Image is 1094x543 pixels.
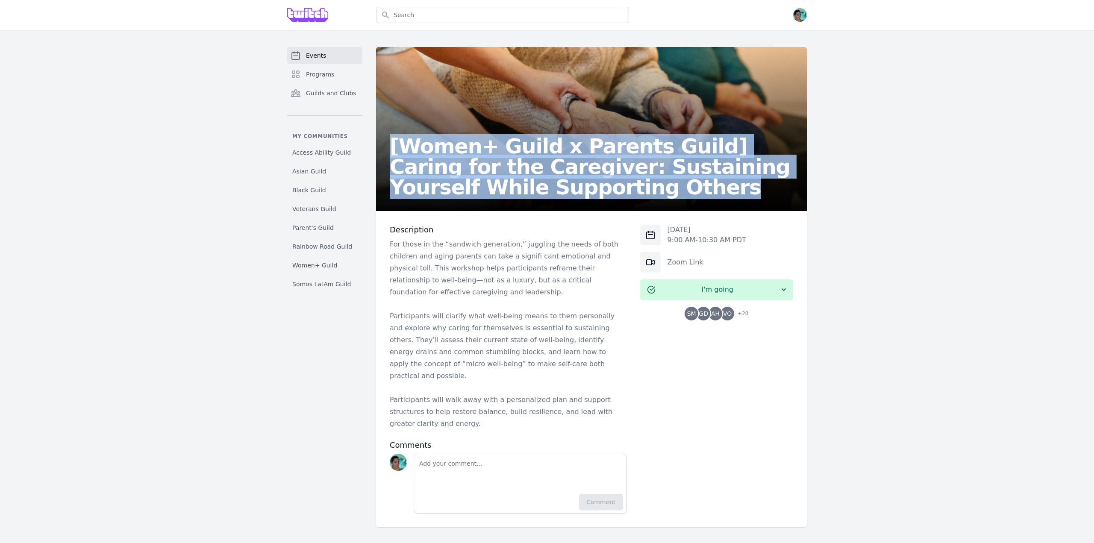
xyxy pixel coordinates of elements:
a: Asian Guild [287,164,362,179]
a: Events [287,47,362,64]
span: Veterans Guild [292,205,336,213]
span: GD [699,311,708,317]
button: Comment [579,494,623,510]
span: Guilds and Clubs [306,89,356,97]
a: Parent's Guild [287,220,362,235]
span: SM [687,311,696,317]
a: Zoom Link [668,258,703,266]
span: Access Ability Guild [292,148,351,157]
span: Parent's Guild [292,223,334,232]
span: Programs [306,70,334,79]
span: Events [306,51,326,60]
p: For those in the “sandwich generation,” juggling the needs of both children and aging parents can... [390,238,626,298]
button: I'm going [640,279,793,300]
span: Black Guild [292,186,326,194]
a: Black Guild [287,182,362,198]
span: AH [711,311,720,317]
p: Participants will walk away with a personalized plan and support structures to help restore balan... [390,394,626,430]
nav: Sidebar [287,47,362,292]
span: Women+ Guild [292,261,337,270]
h2: [Women+ Guild x Parents Guild] Caring for the Caregiver: Sustaining Yourself While Supporting Others [390,136,793,197]
a: Veterans Guild [287,201,362,217]
span: Asian Guild [292,167,326,176]
span: Somos LatAm Guild [292,280,351,288]
input: Search [376,7,629,23]
a: Access Ability Guild [287,145,362,160]
h3: Comments [390,440,626,450]
span: VO [723,311,732,317]
a: Women+ Guild [287,258,362,273]
p: My communities [287,133,362,140]
p: [DATE] [668,225,746,235]
span: I'm going [656,285,779,295]
a: Somos LatAm Guild [287,276,362,292]
h3: Description [390,225,626,235]
p: 9:00 AM - 10:30 AM PDT [668,235,746,245]
span: + 20 [732,308,748,320]
a: Guilds and Clubs [287,85,362,102]
img: Grove [287,8,328,22]
a: Rainbow Road Guild [287,239,362,254]
a: Programs [287,66,362,83]
p: Participants will clarify what well-being means to them personally and explore why caring for the... [390,310,626,382]
span: Rainbow Road Guild [292,242,352,251]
